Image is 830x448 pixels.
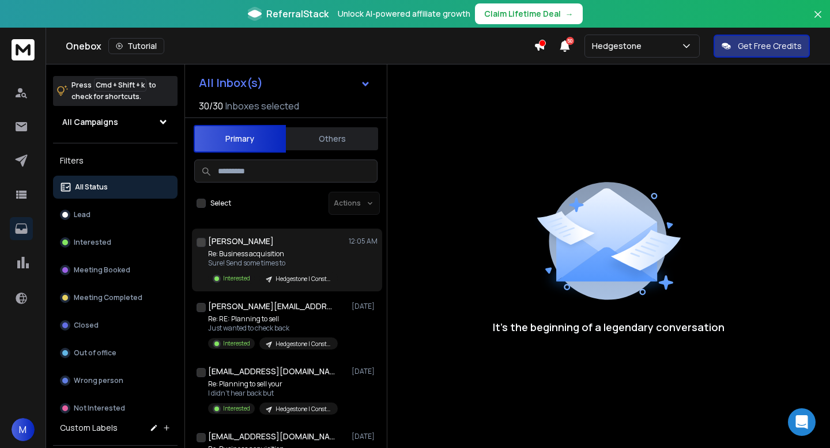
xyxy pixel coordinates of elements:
p: Get Free Credits [738,40,802,52]
p: Lead [74,210,90,219]
p: 12:05 AM [349,237,378,246]
p: Hedgestone | Construction [276,275,331,283]
button: Lead [53,203,178,226]
button: Wrong person [53,369,178,392]
p: Not Interested [74,404,125,413]
button: Meeting Booked [53,259,178,282]
button: Claim Lifetime Deal→ [475,3,583,24]
p: Interested [223,404,250,413]
p: [DATE] [352,302,378,311]
h3: Custom Labels [60,422,118,434]
p: Meeting Booked [74,265,130,275]
p: Re: Planning to sell your [208,379,338,389]
h1: All Campaigns [62,116,118,128]
p: Hedgestone | Construction [276,405,331,413]
span: ReferralStack [266,7,329,21]
button: All Campaigns [53,111,178,134]
p: Sure! Send some times to [208,259,338,268]
p: Out of office [74,348,116,358]
button: Primary [194,125,286,153]
button: Close banner [810,7,825,35]
button: Closed [53,314,178,337]
h1: All Inbox(s) [199,77,263,89]
button: All Inbox(s) [190,71,380,94]
span: 50 [566,37,574,45]
button: Others [286,126,378,151]
button: Meeting Completed [53,286,178,309]
div: Open Intercom Messenger [788,408,816,436]
button: M [12,418,35,441]
h1: [EMAIL_ADDRESS][DOMAIN_NAME] [208,366,335,377]
button: Out of office [53,341,178,365]
h3: Filters [53,153,178,169]
p: Re: RE: Planning to sell [208,314,338,324]
p: Closed [74,321,99,330]
h1: [PERSON_NAME][EMAIL_ADDRESS][DOMAIN_NAME] [208,301,335,312]
p: All Status [75,183,108,192]
p: Hedgestone [592,40,646,52]
div: Onebox [66,38,534,54]
p: Meeting Completed [74,293,142,302]
p: Press to check for shortcuts. [71,79,156,102]
p: Interested [74,238,111,247]
span: → [565,8,574,20]
p: It’s the beginning of a legendary conversation [493,319,725,335]
button: All Status [53,176,178,199]
p: Just wanted to check back [208,324,338,333]
p: Unlock AI-powered affiliate growth [338,8,470,20]
p: [DATE] [352,432,378,441]
p: Interested [223,339,250,348]
p: Wrong person [74,376,123,385]
p: I didn't hear back but [208,389,338,398]
h3: Inboxes selected [225,99,299,113]
p: Interested [223,274,250,283]
button: Interested [53,231,178,254]
h1: [PERSON_NAME] [208,236,274,247]
span: 30 / 30 [199,99,223,113]
p: Hedgestone | Construction [276,340,331,348]
button: Tutorial [108,38,164,54]
p: [DATE] [352,367,378,376]
h1: [EMAIL_ADDRESS][DOMAIN_NAME] [208,431,335,442]
label: Select [210,199,231,208]
p: Re: Business acquisition [208,249,338,259]
button: Get Free Credits [714,35,810,58]
button: Not Interested [53,397,178,420]
span: Cmd + Shift + k [94,78,146,92]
